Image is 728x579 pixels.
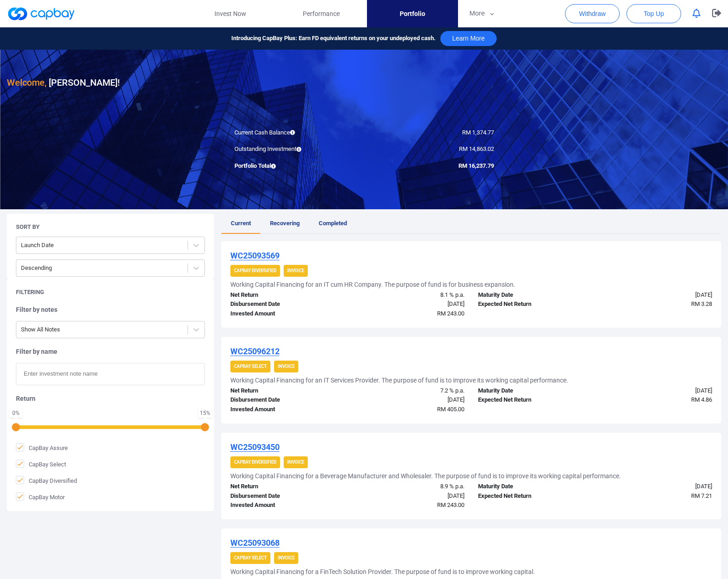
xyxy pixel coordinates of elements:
div: Invested Amount [224,309,347,319]
span: Completed [319,220,347,227]
strong: CapBay Select [234,555,267,560]
span: CapBay Motor [16,492,65,501]
div: Expected Net Return [471,491,595,501]
div: Maturity Date [471,482,595,491]
div: 8.9 % p.a. [347,482,471,491]
h5: Filter by notes [16,305,205,314]
h5: Return [16,394,205,403]
h5: Working Capital Financing for a FinTech Solution Provider. The purpose of fund is to improve work... [230,568,535,576]
u: WC25093569 [230,251,280,260]
span: RM 243.00 [437,310,464,317]
span: Introducing CapBay Plus: Earn FD equivalent returns on your undeployed cash. [231,34,436,43]
h5: Filter by name [16,347,205,356]
div: Portfolio Total [228,161,364,171]
span: RM 4.86 [691,396,712,403]
div: [DATE] [595,290,719,300]
strong: CapBay Diversified [234,268,276,273]
span: RM 7.21 [691,492,712,499]
div: Current Cash Balance [228,128,364,138]
span: Portfolio [400,9,425,19]
div: Net Return [224,482,347,491]
span: Top Up [644,9,664,18]
div: Expected Net Return [471,395,595,405]
strong: CapBay Select [234,364,267,369]
div: [DATE] [595,482,719,491]
strong: Invoice [278,364,295,369]
div: 15 % [200,410,210,416]
span: CapBay Diversified [16,476,77,485]
input: Enter investment note name [16,363,205,385]
div: Outstanding Investment [228,145,364,154]
span: RM 243.00 [437,501,464,508]
span: RM 16,237.79 [458,162,494,169]
h5: Working Capital Financing for a Beverage Manufacturer and Wholesaler. The purpose of fund is to i... [230,472,621,480]
span: Welcome, [7,77,46,88]
h5: Sort By [16,223,40,231]
span: RM 405.00 [437,406,464,413]
span: Performance [303,9,340,19]
strong: Invoice [278,555,295,560]
div: Maturity Date [471,386,595,396]
div: [DATE] [595,386,719,396]
u: WC25093450 [230,442,280,452]
div: Disbursement Date [224,300,347,309]
span: RM 3.28 [691,300,712,307]
div: 0 % [11,410,20,416]
h3: [PERSON_NAME] ! [7,75,120,90]
div: Disbursement Date [224,491,347,501]
div: 7.2 % p.a. [347,386,471,396]
div: Maturity Date [471,290,595,300]
strong: CapBay Diversified [234,460,276,465]
u: WC25093068 [230,538,280,548]
span: CapBay Select [16,460,66,469]
div: [DATE] [347,300,471,309]
div: [DATE] [347,395,471,405]
div: Net Return [224,290,347,300]
div: 8.1 % p.a. [347,290,471,300]
span: Recovering [270,220,300,227]
button: Withdraw [565,4,620,23]
strong: Invoice [287,268,304,273]
h5: Filtering [16,288,44,296]
div: Expected Net Return [471,300,595,309]
h5: Working Capital Financing for an IT cum HR Company. The purpose of fund is for business expansion. [230,280,515,289]
span: CapBay Assure [16,443,68,452]
h5: Working Capital Financing for an IT Services Provider. The purpose of fund is to improve its work... [230,376,568,384]
div: [DATE] [347,491,471,501]
span: RM 1,374.77 [462,129,494,136]
span: RM 14,863.02 [459,145,494,152]
div: Net Return [224,386,347,396]
strong: Invoice [287,460,304,465]
div: Disbursement Date [224,395,347,405]
div: Invested Amount [224,501,347,510]
div: Invested Amount [224,405,347,414]
button: Top Up [626,4,681,23]
u: WC25096212 [230,346,280,356]
span: Current [231,220,251,227]
button: Learn More [440,31,497,46]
